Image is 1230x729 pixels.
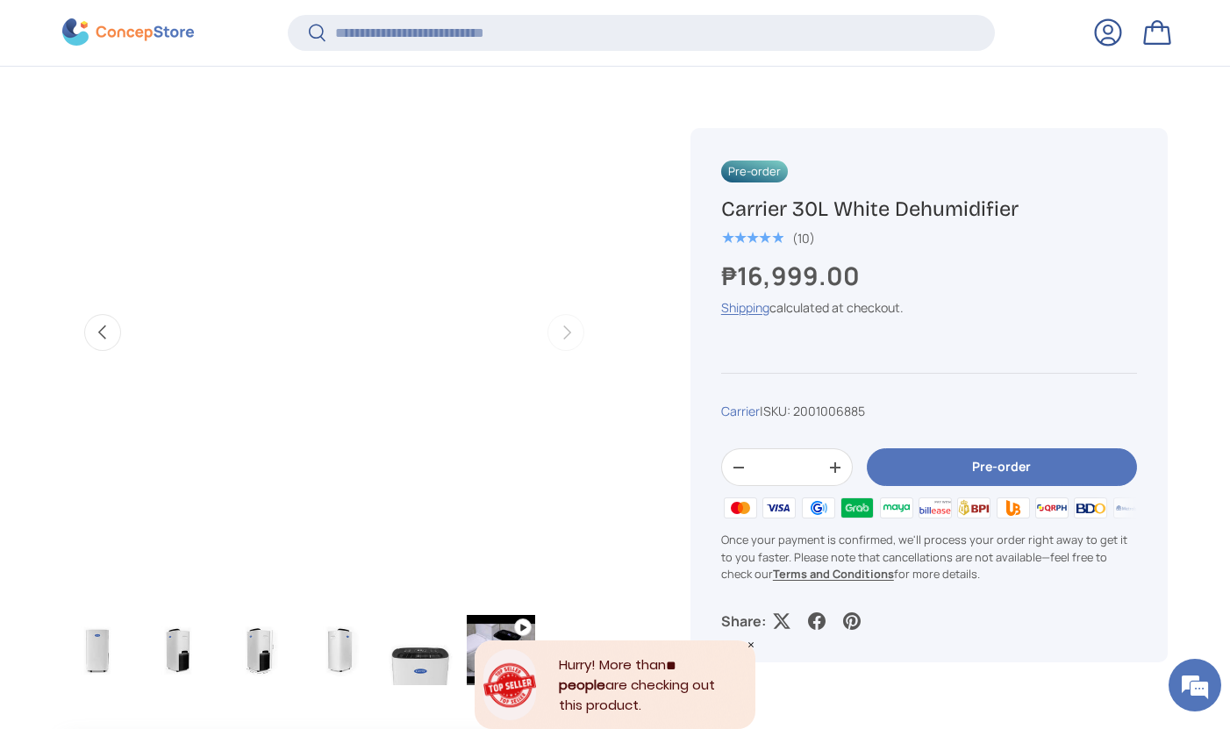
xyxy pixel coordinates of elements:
img: qrph [1033,495,1071,521]
img: billease [916,495,955,521]
img: grabpay [838,495,876,521]
a: Shipping [721,299,769,316]
strong: ₱16,999.00 [721,260,864,293]
img: ConcepStore [62,19,194,46]
a: Carrier [721,403,760,419]
img: gcash [799,495,838,521]
img: carrier-dehumidifier-30-liter-right-side-view-concepstore [305,615,374,685]
media-gallery: Gallery Viewer [62,61,606,691]
img: bdo [1071,495,1110,521]
a: 5.0 out of 5.0 stars (10) [721,227,815,247]
img: carrier-dehumidifier-30-liter-full-view-concepstore [63,615,132,685]
textarea: Type your message and hit 'Enter' [9,479,334,540]
button: Pre-order [867,448,1137,486]
img: carrier-30 liter-dehumidifier-youtube-demo-video-concepstore [467,615,535,685]
img: visa [760,495,798,521]
span: Pre-order [721,161,788,182]
span: We're online! [102,221,242,398]
iframe: carrier-30 liter-dehumidifier-youtube-demo-video-concepstore [63,61,605,604]
span: ★★★★★ [721,230,783,247]
img: master [721,495,760,521]
img: carrier-dehumidifier-30-liter-top-with-buttons-view-concepstore [386,615,454,685]
div: calculated at checkout. [721,298,1137,317]
div: Minimize live chat window [288,9,330,51]
img: carrier-dehumidifier-30-liter-left-side-view-concepstore [144,615,212,685]
img: metrobank [1111,495,1149,521]
span: SKU: [763,403,790,419]
p: Once your payment is confirmed, we'll process your order right away to get it to you faster. Plea... [721,532,1137,583]
div: 5.0 out of 5.0 stars [721,231,783,247]
div: Chat with us now [91,98,295,121]
div: (10) [792,232,815,245]
a: Terms and Conditions [773,566,894,582]
img: bpi [955,495,993,521]
p: Share: [721,611,766,632]
h1: Carrier 30L White Dehumidifier [721,196,1137,223]
img: maya [876,495,915,521]
img: carrier-dehumidifier-30-liter-left-side-with-dimensions-view-concepstore [225,615,293,685]
span: 2001006885 [793,403,865,419]
span: | [760,403,865,419]
div: Close [747,640,755,649]
img: ubp [993,495,1032,521]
